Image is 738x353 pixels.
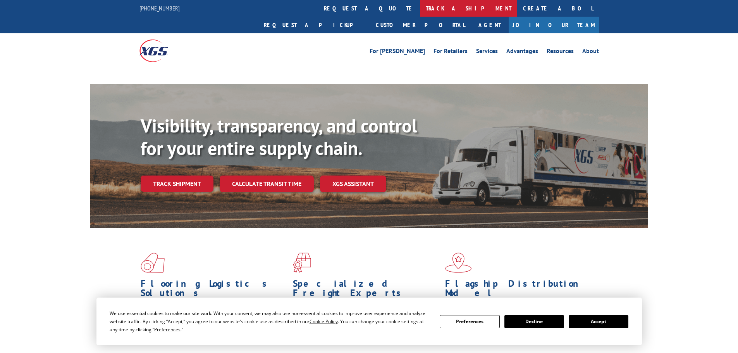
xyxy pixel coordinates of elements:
[547,48,574,57] a: Resources
[434,48,468,57] a: For Retailers
[141,253,165,273] img: xgs-icon-total-supply-chain-intelligence-red
[569,315,628,328] button: Accept
[139,4,180,12] a: [PHONE_NUMBER]
[445,253,472,273] img: xgs-icon-flagship-distribution-model-red
[504,315,564,328] button: Decline
[506,48,538,57] a: Advantages
[509,17,599,33] a: Join Our Team
[293,279,439,301] h1: Specialized Freight Experts
[320,176,386,192] a: XGS ASSISTANT
[471,17,509,33] a: Agent
[141,114,417,160] b: Visibility, transparency, and control for your entire supply chain.
[110,309,430,334] div: We use essential cookies to make our site work. With your consent, we may also use non-essential ...
[154,326,181,333] span: Preferences
[445,279,592,301] h1: Flagship Distribution Model
[440,315,499,328] button: Preferences
[220,176,314,192] a: Calculate transit time
[141,176,213,192] a: Track shipment
[582,48,599,57] a: About
[476,48,498,57] a: Services
[258,17,370,33] a: Request a pickup
[141,279,287,301] h1: Flooring Logistics Solutions
[370,48,425,57] a: For [PERSON_NAME]
[293,253,311,273] img: xgs-icon-focused-on-flooring-red
[370,17,471,33] a: Customer Portal
[310,318,338,325] span: Cookie Policy
[96,298,642,345] div: Cookie Consent Prompt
